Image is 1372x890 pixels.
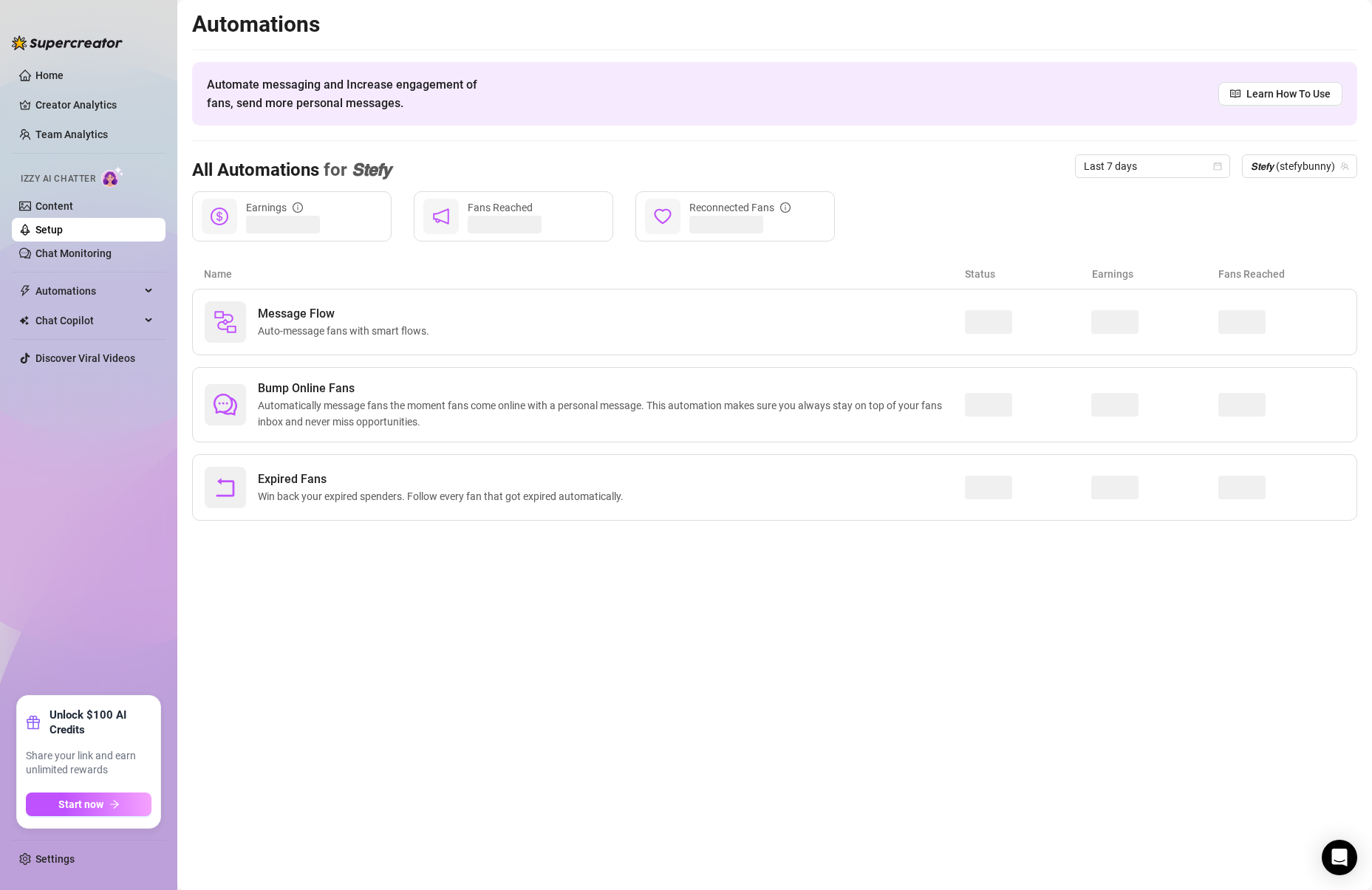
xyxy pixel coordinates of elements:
[35,200,73,212] a: Content
[19,285,31,297] span: thunderbolt
[1213,162,1222,171] span: calendar
[192,159,391,182] h3: All Automations
[101,166,124,188] img: AI Chatter
[246,199,303,216] div: Earnings
[1251,155,1348,177] span: 𝙎𝙩𝙚𝙛𝙮 (stefybunny)
[258,380,965,397] span: Bump Online Fans
[26,749,151,778] span: Share your link and earn unlimited rewards
[204,266,965,282] article: Name
[207,75,491,112] span: Automate messaging and Increase engagement of fans, send more personal messages.
[214,476,237,499] span: rollback
[35,69,64,81] a: Home
[1246,86,1331,102] span: Learn How To Use
[258,305,435,323] span: Message Flow
[468,202,533,213] span: Fans Reached
[258,470,629,488] span: Expired Fans
[35,309,140,332] span: Chat Copilot
[50,708,151,737] strong: Unlock $100 AI Credits
[12,35,123,50] img: logo-BBDzfeDw.svg
[1340,162,1349,171] span: team
[780,202,791,213] span: info-circle
[192,10,1357,38] h2: Automations
[109,799,120,809] span: arrow-right
[1084,155,1221,177] span: Last 7 days
[432,208,450,225] span: notification
[1322,840,1357,875] div: Open Intercom Messenger
[19,315,29,326] img: Chat Copilot
[21,172,95,186] span: Izzy AI Chatter
[258,397,965,430] span: Automatically message fans the moment fans come online with a personal message. This automation m...
[214,310,237,334] img: svg%3e
[35,224,63,236] a: Setup
[35,93,154,117] a: Creator Analytics
[35,279,140,303] span: Automations
[35,853,75,865] a: Settings
[211,208,228,225] span: dollar
[35,129,108,140] a: Team Analytics
[654,208,672,225] span: heart
[1092,266,1219,282] article: Earnings
[258,323,435,339] span: Auto-message fans with smart flows.
[26,793,151,816] button: Start nowarrow-right
[965,266,1092,282] article: Status
[258,488,629,504] span: Win back your expired spenders. Follow every fan that got expired automatically.
[1218,82,1342,106] a: Learn How To Use
[214,393,237,417] span: comment
[1230,89,1240,99] span: read
[293,202,303,213] span: info-circle
[35,352,135,364] a: Discover Viral Videos
[35,247,112,259] a: Chat Monitoring
[58,798,103,810] span: Start now
[689,199,791,216] div: Reconnected Fans
[26,715,41,730] span: gift
[1218,266,1345,282] article: Fans Reached
[319,160,391,180] span: for 𝙎𝙩𝙚𝙛𝙮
